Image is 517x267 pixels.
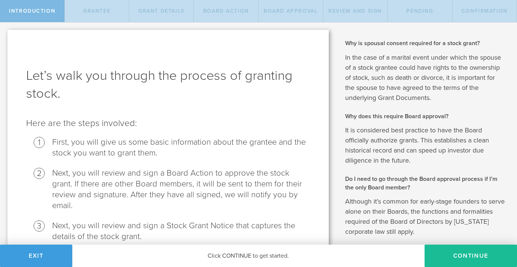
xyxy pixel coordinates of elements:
li: First, you will give us some basic information about the grantee and the stock you want to grant ... [52,137,310,158]
h2: Why is spousal consent required for a stock grant? [345,39,506,47]
h1: Let’s walk you through the process of granting stock. [26,67,310,103]
li: Next, you will review and sign a Stock Grant Notice that captures the details of the stock grant. [52,220,310,242]
p: Here are the steps involved: [26,117,310,129]
span: Board Approval [264,8,318,14]
span: Review and Sign [328,8,382,14]
h2: Why does this require Board approval? [345,112,506,120]
span: Board Action [203,8,249,14]
p: Although it’s common for early-stage founders to serve alone on their Boards, the functions and f... [345,197,506,237]
span: Grant Details [138,8,185,14]
span: Introduction [9,8,55,14]
li: Next, you will review and sign a Board Action to approve the stock grant. If there are other Boar... [52,168,310,211]
p: In the case of a marital event under which the spouse of a stock grantee could have rights to the... [345,53,506,103]
div: Click CONTINUE to get started. [72,245,425,267]
p: It is considered best practice to have the Board officially authorize grants. This establishes a ... [345,125,506,166]
span: Confirmation [461,8,508,14]
span: Grantee [83,8,110,14]
button: Continue [425,245,517,267]
span: Pending [406,8,433,14]
h2: Do I need to go through the Board approval process if I’m the only Board member? [345,175,506,192]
